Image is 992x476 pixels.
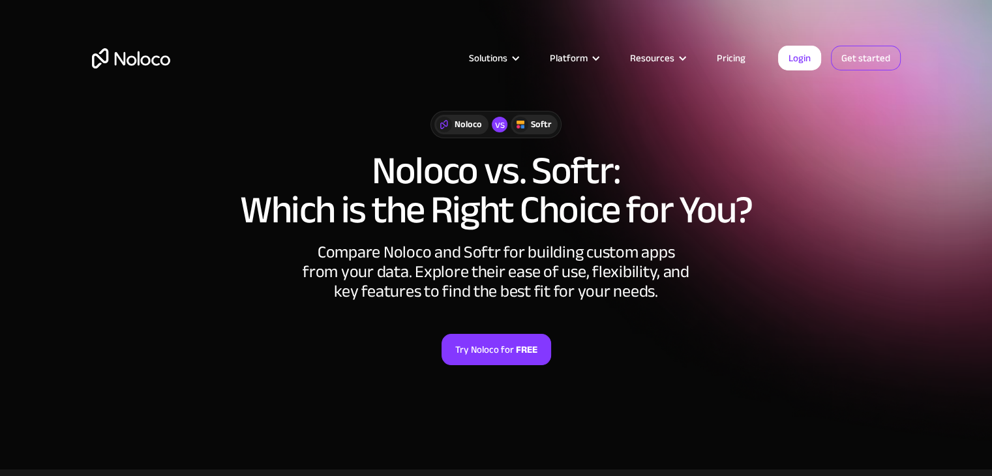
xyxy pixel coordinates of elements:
[550,50,588,67] div: Platform
[492,117,507,132] div: vs
[92,151,901,230] h1: Noloco vs. Softr: Which is the Right Choice for You?
[531,117,551,132] div: Softr
[516,341,537,358] strong: FREE
[630,50,674,67] div: Resources
[700,50,762,67] a: Pricing
[92,48,170,68] a: home
[778,46,821,70] a: Login
[534,50,614,67] div: Platform
[469,50,507,67] div: Solutions
[831,46,901,70] a: Get started
[453,50,534,67] div: Solutions
[301,243,692,301] div: Compare Noloco and Softr for building custom apps from your data. Explore their ease of use, flex...
[614,50,700,67] div: Resources
[442,334,551,365] a: Try Noloco forFREE
[455,117,482,132] div: Noloco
